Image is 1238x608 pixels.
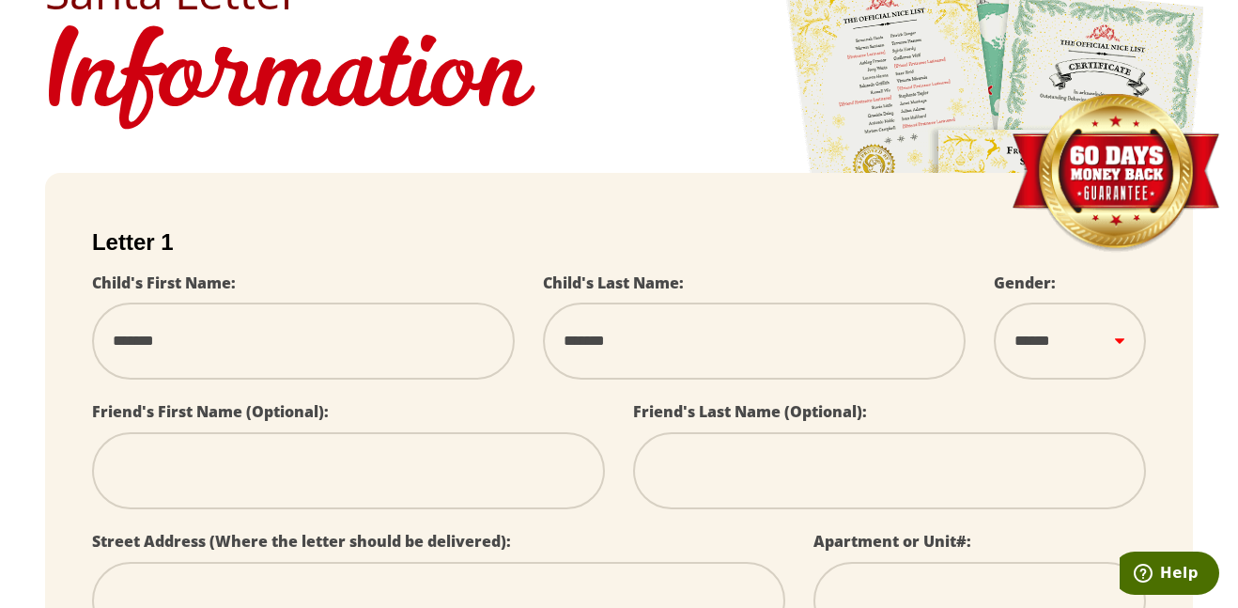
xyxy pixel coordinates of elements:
[92,229,1146,256] h2: Letter 1
[633,401,867,422] label: Friend's Last Name (Optional):
[45,15,1193,145] h1: Information
[1010,93,1221,254] img: Money Back Guarantee
[92,273,236,293] label: Child's First Name:
[994,273,1056,293] label: Gender:
[813,531,971,552] label: Apartment or Unit#:
[92,401,329,422] label: Friend's First Name (Optional):
[1120,552,1219,599] iframe: Opens a widget where you can find more information
[92,531,511,552] label: Street Address (Where the letter should be delivered):
[543,273,684,293] label: Child's Last Name:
